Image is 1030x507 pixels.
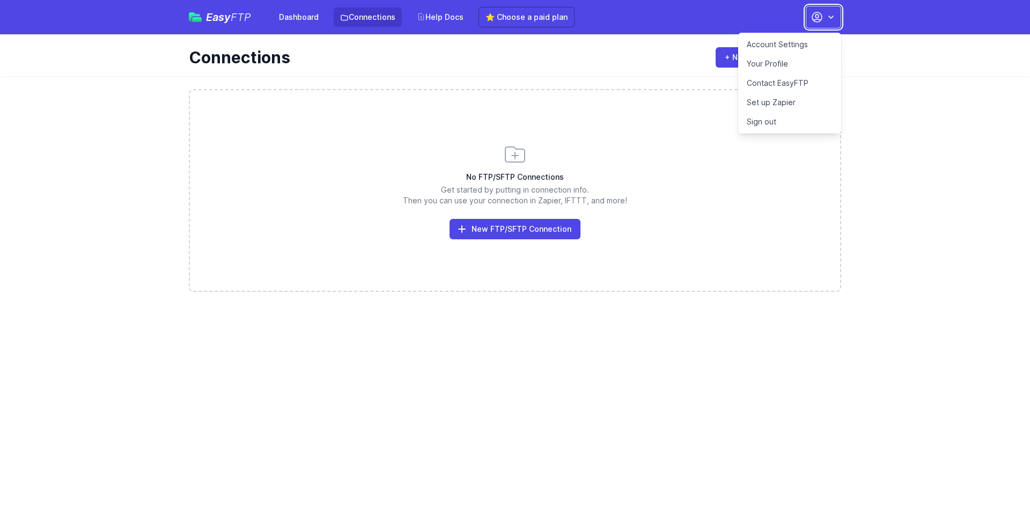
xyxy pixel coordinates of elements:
[273,8,325,27] a: Dashboard
[189,12,251,23] a: EasyFTP
[450,219,580,239] a: New FTP/SFTP Connection
[190,172,840,182] h3: No FTP/SFTP Connections
[190,185,840,206] p: Get started by putting in connection info. Then you can use your connection in Zapier, IFTTT, and...
[976,453,1017,494] iframe: Drift Widget Chat Controller
[479,7,575,27] a: ⭐ Choose a paid plan
[206,12,251,23] span: Easy
[410,8,470,27] a: Help Docs
[231,11,251,24] span: FTP
[189,12,202,22] img: easyftp_logo.png
[738,93,841,112] a: Set up Zapier
[189,48,701,67] h1: Connections
[334,8,402,27] a: Connections
[738,112,841,131] a: Sign out
[738,74,841,93] a: Contact EasyFTP
[716,47,841,68] a: + New FTP/SFTP Connection
[738,35,841,54] a: Account Settings
[738,54,841,74] a: Your Profile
